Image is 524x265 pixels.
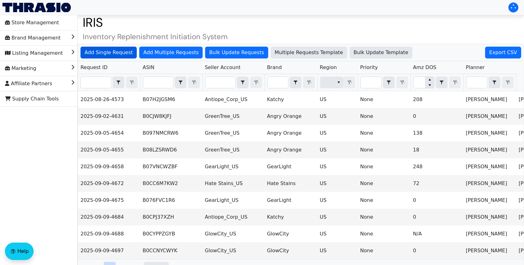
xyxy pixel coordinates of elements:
td: B07H2JGSM6 [140,91,202,108]
span: Brand [267,64,282,71]
span: Store Management [5,18,59,28]
td: None [358,142,411,158]
span: Choose Operator [489,77,500,88]
span: Seller Account [205,64,241,71]
td: GlowCity [264,225,317,242]
h4: Inventory Replenishment Initiation System [78,32,524,41]
td: [PERSON_NAME] [463,158,516,175]
td: US [317,91,358,108]
button: Add Single Request [80,47,137,58]
td: B0CYPPZGYB [140,225,202,242]
td: 2025-09-05-4654 [78,125,140,142]
button: select [489,77,500,88]
td: [PERSON_NAME] [463,225,516,242]
input: Filter [414,77,425,88]
td: Antiope_Corp_US [202,209,264,225]
span: Affiliate Partners [5,79,52,89]
span: Priority [360,64,378,71]
td: 0 [411,108,463,125]
span: Bulk Update Requests [209,49,264,56]
button: Bulk Update Template [350,47,412,58]
td: B07VNCWZBF [140,158,202,175]
th: Filter [317,74,358,91]
span: Request ID [80,64,108,71]
button: Add Multiple Requests [139,47,203,58]
td: B0CCNYCWYK [140,242,202,259]
td: B0CPJ37XZH [140,209,202,225]
td: None [358,108,411,125]
td: 248 [411,158,463,175]
span: Choose Operator [383,77,395,88]
span: Choose Operator [436,77,448,88]
td: US [317,192,358,209]
span: Help [17,248,29,255]
button: Help floatingactionbutton [5,243,34,260]
th: Filter [264,74,317,91]
span: Amz DOS [413,64,436,71]
span: Marketing [5,63,36,73]
td: Antiope_Corp_US [202,91,264,108]
td: B0CJW8KJFJ [140,108,202,125]
button: select [383,77,394,88]
td: Katchy [264,209,317,225]
td: US [317,225,358,242]
span: Choose Operator [175,77,186,88]
td: [PERSON_NAME] [463,209,516,225]
span: Region [320,64,337,71]
input: Filter [81,77,111,88]
td: 0 [411,242,463,259]
td: 138 [411,125,463,142]
td: Katchy [264,91,317,108]
td: GearLight [264,158,317,175]
th: Filter [463,74,516,91]
td: Angry Orange [264,125,317,142]
td: 2025-09-09-4658 [78,158,140,175]
td: US [317,108,358,125]
td: US [317,175,358,192]
th: Filter [358,74,411,91]
button: select [334,77,343,88]
td: GearLight_US [202,192,264,209]
td: GlowCity_US [202,242,264,259]
span: Choose Operator [290,77,301,88]
td: GreenTree_US [202,125,264,142]
td: GlowCity [264,242,317,259]
span: Brand Management [5,33,61,43]
th: Filter [78,74,140,91]
td: GreenTree_US [202,142,264,158]
td: None [358,91,411,108]
td: 208 [411,91,463,108]
input: Filter [268,77,288,88]
td: B076FVC1R6 [140,192,202,209]
td: None [358,192,411,209]
span: Bulk Update Template [354,49,408,56]
td: [PERSON_NAME] [463,125,516,142]
td: 2025-09-09-4675 [78,192,140,209]
td: None [358,225,411,242]
td: B097NMCRW6 [140,125,202,142]
span: Choose Operator [113,77,124,88]
img: Thrasio Logo [2,3,71,12]
td: None [358,209,411,225]
button: Export CSV [485,47,521,58]
input: Filter [361,77,381,88]
td: [PERSON_NAME] [463,192,516,209]
td: [PERSON_NAME] [463,108,516,125]
td: GreenTree_US [202,108,264,125]
h1: IRIS [78,15,524,30]
input: Filter [467,77,487,88]
td: 0 [411,209,463,225]
span: Export CSV [489,49,517,56]
input: Filter [205,77,235,88]
td: US [317,142,358,158]
td: GearLight_US [202,158,264,175]
th: Filter [411,74,463,91]
td: Angry Orange [264,142,317,158]
span: Planner [466,64,485,71]
button: Increase value [425,77,434,82]
td: Hate Stains_US [202,175,264,192]
td: [PERSON_NAME] [463,242,516,259]
span: Add Single Request [85,49,133,56]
